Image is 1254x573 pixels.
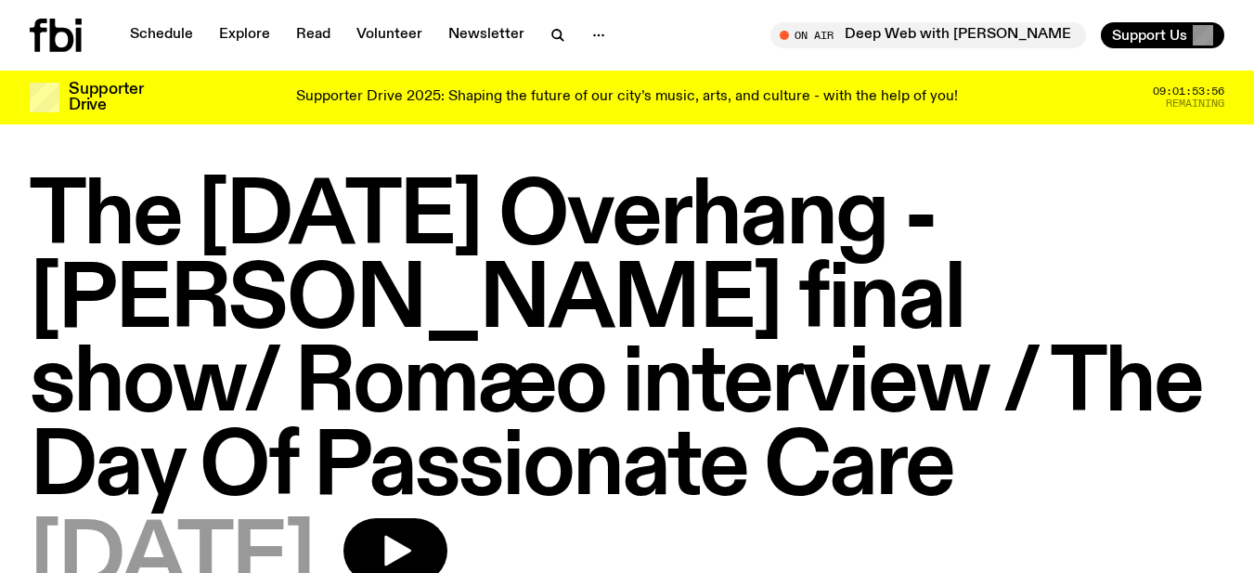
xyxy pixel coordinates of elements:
button: On AirDeep Web with [PERSON_NAME] [770,22,1086,48]
a: Newsletter [437,22,536,48]
span: 09:01:53:56 [1153,86,1224,97]
a: Volunteer [345,22,433,48]
a: Read [285,22,342,48]
h1: The [DATE] Overhang - [PERSON_NAME] final show/ Romæo interview / The Day Of Passionate Care [30,176,1224,511]
a: Schedule [119,22,204,48]
span: Remaining [1166,98,1224,109]
span: Support Us [1112,27,1187,44]
button: Support Us [1101,22,1224,48]
a: Explore [208,22,281,48]
h3: Supporter Drive [69,82,143,113]
p: Supporter Drive 2025: Shaping the future of our city’s music, arts, and culture - with the help o... [296,89,958,106]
